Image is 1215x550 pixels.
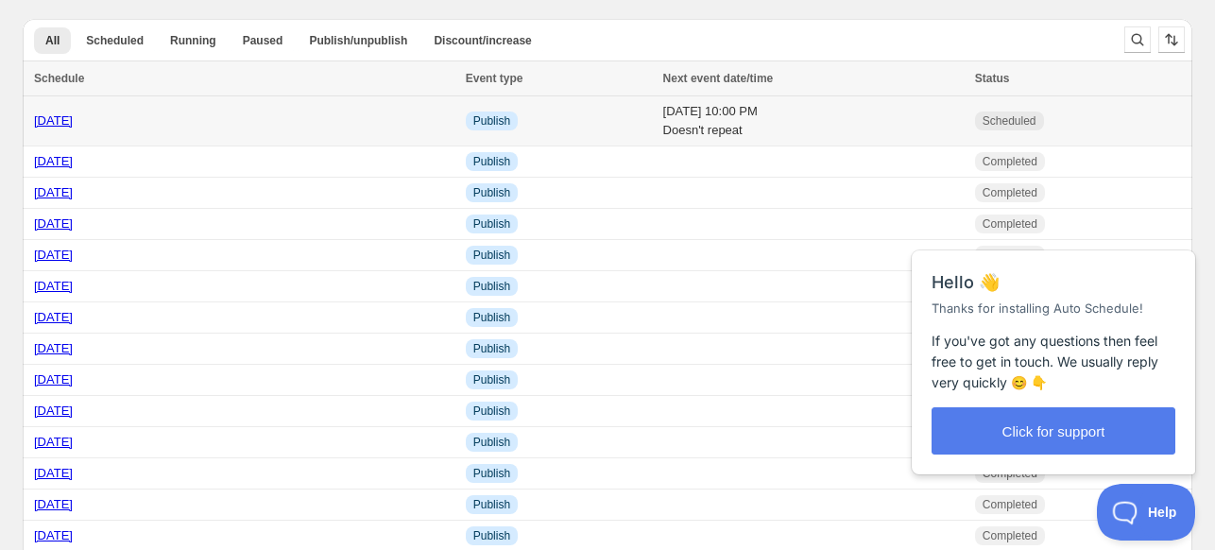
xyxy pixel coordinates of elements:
span: Publish [473,466,510,481]
span: Completed [983,528,1037,543]
span: Publish [473,310,510,325]
a: [DATE] [34,528,73,542]
a: [DATE] [34,466,73,480]
span: Completed [983,185,1037,200]
span: Publish [473,248,510,263]
td: [DATE] 10:00 PM Doesn't repeat [658,96,969,146]
a: [DATE] [34,248,73,262]
a: [DATE] [34,154,73,168]
a: [DATE] [34,435,73,449]
span: Status [975,72,1010,85]
a: [DATE] [34,113,73,128]
span: Publish [473,185,510,200]
span: Publish [473,341,510,356]
span: Event type [466,72,523,85]
span: Publish [473,528,510,543]
span: Publish [473,435,510,450]
iframe: Help Scout Beacon - Messages and Notifications [902,203,1206,484]
span: Scheduled [983,113,1036,129]
a: [DATE] [34,372,73,387]
span: Completed [983,154,1037,169]
a: [DATE] [34,310,73,324]
button: Search and filter results [1124,26,1151,53]
span: Running [170,33,216,48]
a: [DATE] [34,497,73,511]
a: [DATE] [34,404,73,418]
span: Publish [473,404,510,419]
span: Discount/increase [434,33,531,48]
span: Next event date/time [663,72,774,85]
a: [DATE] [34,279,73,293]
span: Paused [243,33,283,48]
iframe: Help Scout Beacon - Open [1097,484,1196,541]
span: Publish [473,154,510,169]
span: Scheduled [86,33,144,48]
a: [DATE] [34,216,73,231]
span: Publish [473,497,510,512]
span: Publish [473,216,510,232]
span: Publish [473,113,510,129]
span: Completed [983,497,1037,512]
a: [DATE] [34,185,73,199]
span: Publish [473,372,510,387]
span: All [45,33,60,48]
span: Publish/unpublish [309,33,407,48]
span: Schedule [34,72,84,85]
span: Publish [473,279,510,294]
button: Sort the results [1158,26,1185,53]
a: [DATE] [34,341,73,355]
